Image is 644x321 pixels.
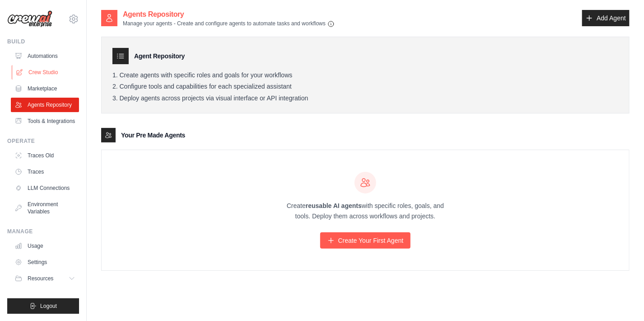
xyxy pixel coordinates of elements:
[7,137,79,145] div: Operate
[112,94,618,103] li: Deploy agents across projects via visual interface or API integration
[134,52,185,61] h3: Agent Repository
[112,83,618,91] li: Configure tools and capabilities for each specialized assistant
[306,202,362,209] strong: reusable AI agents
[11,81,79,96] a: Marketplace
[7,38,79,45] div: Build
[11,271,79,286] button: Resources
[11,255,79,269] a: Settings
[7,298,79,314] button: Logout
[11,239,79,253] a: Usage
[112,71,618,80] li: Create agents with specific roles and goals for your workflows
[11,197,79,219] a: Environment Variables
[582,10,630,26] a: Add Agent
[11,148,79,163] a: Traces Old
[11,114,79,128] a: Tools & Integrations
[11,181,79,195] a: LLM Connections
[7,10,52,28] img: Logo
[7,228,79,235] div: Manage
[123,9,335,20] h2: Agents Repository
[40,302,57,310] span: Logout
[11,49,79,63] a: Automations
[11,165,79,179] a: Traces
[28,275,53,282] span: Resources
[320,232,411,249] a: Create Your First Agent
[121,131,185,140] h3: Your Pre Made Agents
[279,201,452,222] p: Create with specific roles, goals, and tools. Deploy them across workflows and projects.
[123,20,335,28] p: Manage your agents - Create and configure agents to automate tasks and workflows
[11,98,79,112] a: Agents Repository
[12,65,80,80] a: Crew Studio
